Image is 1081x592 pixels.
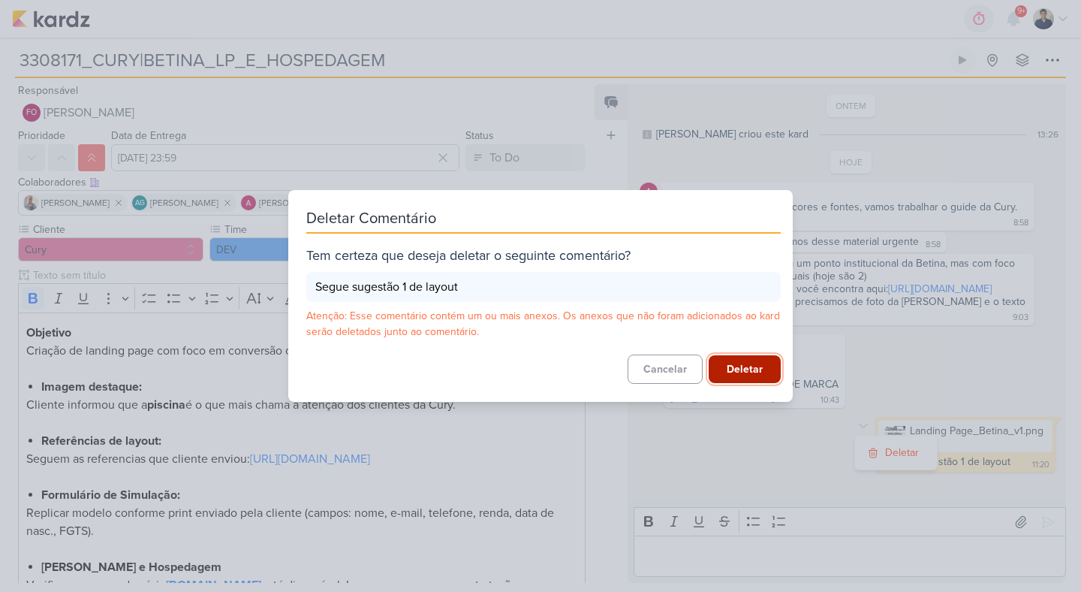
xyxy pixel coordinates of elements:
[306,246,781,266] div: Tem certeza que deseja deletar o seguinte comentário?
[306,208,781,234] div: Deletar Comentário
[306,308,781,340] div: Atenção: Esse comentário contém um ou mais anexos. Os anexos que não foram adicionados ao kard se...
[315,278,772,296] div: Segue sugestão 1 de layout
[628,355,703,384] button: Cancelar
[709,355,781,383] button: Deletar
